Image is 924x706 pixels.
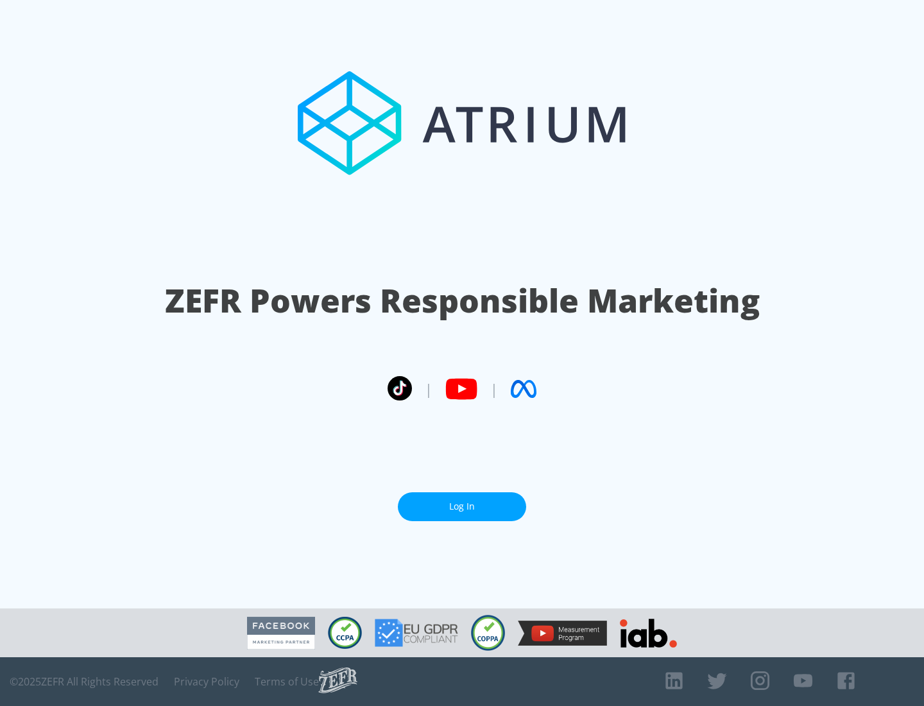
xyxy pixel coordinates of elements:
img: YouTube Measurement Program [518,621,607,646]
span: © 2025 ZEFR All Rights Reserved [10,675,158,688]
img: Facebook Marketing Partner [247,617,315,650]
img: COPPA Compliant [471,615,505,651]
img: CCPA Compliant [328,617,362,649]
a: Log In [398,492,526,521]
h1: ZEFR Powers Responsible Marketing [165,279,760,323]
a: Terms of Use [255,675,319,688]
img: IAB [620,619,677,648]
img: GDPR Compliant [375,619,458,647]
span: | [490,379,498,399]
span: | [425,379,432,399]
a: Privacy Policy [174,675,239,688]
